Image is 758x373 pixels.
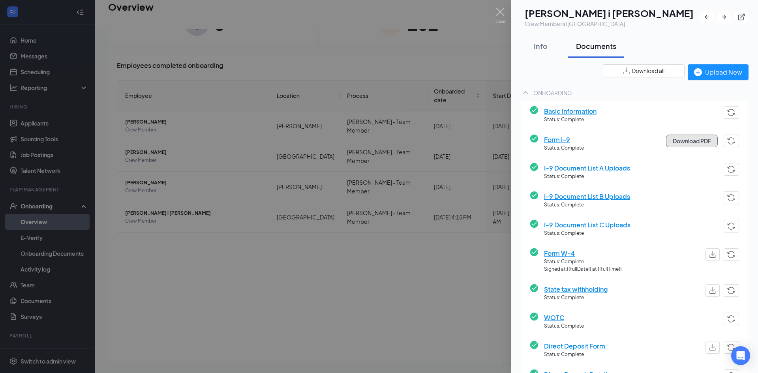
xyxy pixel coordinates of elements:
[544,220,630,230] span: I-9 Document List C Uploads
[544,106,597,116] span: Basic Information
[544,144,584,152] span: Status: Complete
[632,67,664,75] span: Download all
[666,135,718,147] button: Download PDF
[544,313,584,322] span: WOTC
[737,13,745,21] svg: ExternalLink
[700,10,714,24] button: ArrowLeftNew
[525,6,694,20] h1: [PERSON_NAME] i [PERSON_NAME]
[544,135,584,144] span: Form I-9
[603,64,685,77] button: Download all
[703,13,711,21] svg: ArrowLeftNew
[544,248,622,258] span: Form W-4
[544,258,622,266] span: Status: Complete
[544,351,605,358] span: Status: Complete
[734,10,749,24] button: ExternalLink
[544,173,630,180] span: Status: Complete
[533,89,572,97] div: ONBOARDING
[576,41,616,51] div: Documents
[529,41,552,51] div: Info
[544,201,630,209] span: Status: Complete
[544,284,608,294] span: State tax withholding
[525,20,694,28] div: Crew Member at [GEOGRAPHIC_DATA]
[717,10,731,24] button: ArrowRight
[544,294,608,302] span: Status: Complete
[544,341,605,351] span: Direct Deposit Form
[688,64,749,80] button: Upload New
[731,346,750,365] div: Open Intercom Messenger
[720,13,728,21] svg: ArrowRight
[544,116,597,124] span: Status: Complete
[544,163,630,173] span: I-9 Document List A Uploads
[544,230,630,237] span: Status: Complete
[694,67,742,77] div: Upload New
[544,322,584,330] span: Status: Complete
[544,266,622,273] span: Signed at: {{fullDate}} at {{fullTime}}
[544,191,630,201] span: I-9 Document List B Uploads
[521,88,530,97] svg: ChevronUp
